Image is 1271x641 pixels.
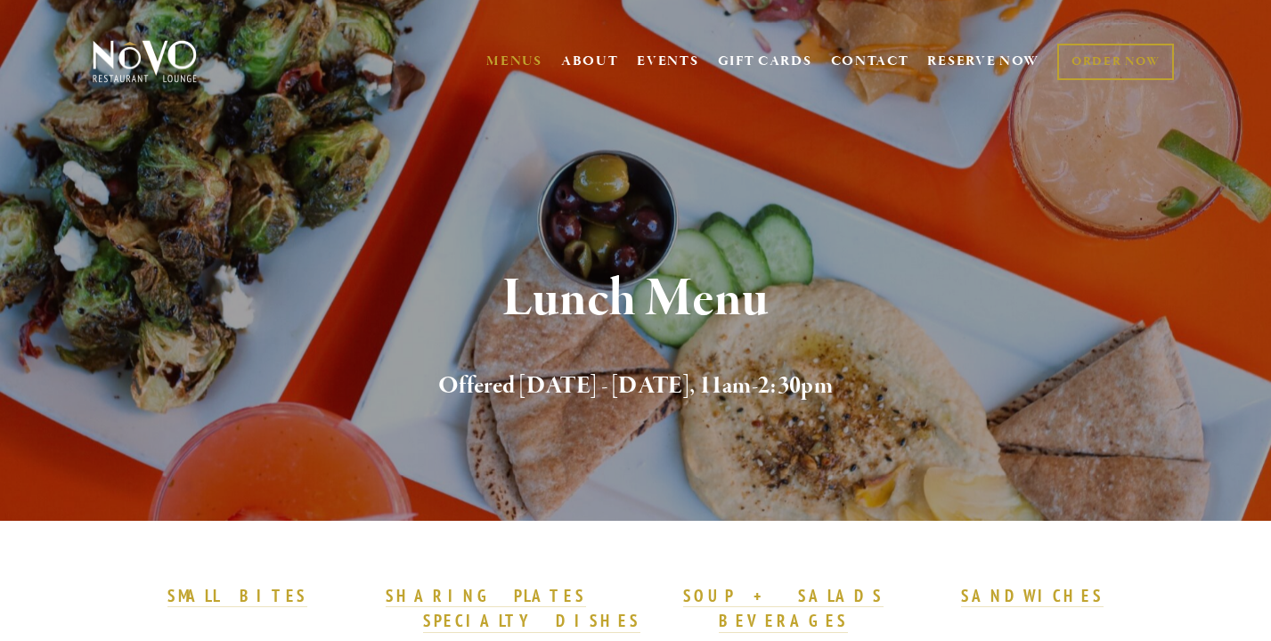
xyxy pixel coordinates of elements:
[961,585,1104,608] a: SANDWICHES
[683,585,883,608] a: SOUP + SALADS
[637,53,698,70] a: EVENTS
[831,45,909,78] a: CONTACT
[561,53,619,70] a: ABOUT
[719,610,849,631] strong: BEVERAGES
[683,585,883,606] strong: SOUP + SALADS
[386,585,585,608] a: SHARING PLATES
[927,45,1039,78] a: RESERVE NOW
[423,610,640,633] a: SPECIALTY DISHES
[122,368,1149,405] h2: Offered [DATE] - [DATE], 11am-2:30pm
[719,610,849,633] a: BEVERAGES
[167,585,307,608] a: SMALL BITES
[423,610,640,631] strong: SPECIALTY DISHES
[386,585,585,606] strong: SHARING PLATES
[122,271,1149,329] h1: Lunch Menu
[89,39,200,84] img: Novo Restaurant &amp; Lounge
[718,45,812,78] a: GIFT CARDS
[486,53,542,70] a: MENUS
[961,585,1104,606] strong: SANDWICHES
[1057,44,1174,80] a: ORDER NOW
[167,585,307,606] strong: SMALL BITES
